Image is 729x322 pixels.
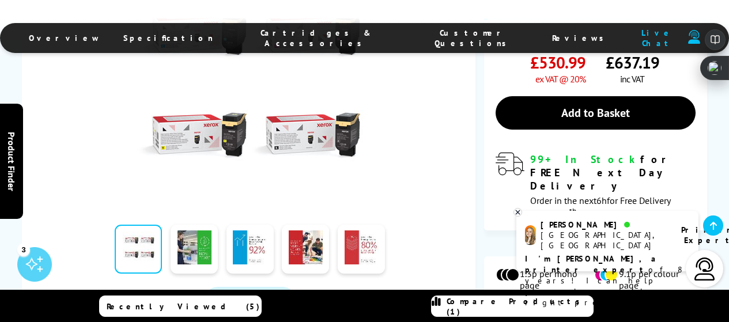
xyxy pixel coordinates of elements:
a: Compare Products (1) [431,296,594,317]
span: inc VAT [620,73,644,85]
span: Customer Questions [418,28,528,48]
div: for FREE Next Day Delivery [530,153,696,192]
b: I'm [PERSON_NAME], a printer expert [525,253,659,275]
span: Overview [29,33,100,43]
span: Product Finder [6,131,17,191]
span: Reviews [552,33,610,43]
div: Running Costs [484,242,707,253]
sup: th [569,206,576,216]
span: £530.99 [530,52,586,73]
span: Cartridges & Accessories [236,28,395,48]
img: user-headset-light.svg [693,257,716,281]
a: Product_All_Videos [206,287,294,311]
p: of 8 years! I can help you choose the right product [525,253,690,308]
div: [PERSON_NAME] [541,219,667,230]
span: Order in the next for Free Delivery [DATE] 27 August! [530,195,670,219]
span: Compare Products (1) [447,296,593,317]
span: 1.3p per mono page [520,268,594,291]
span: 6h [596,195,607,206]
img: user-headset-duotone.svg [688,30,700,44]
span: £637.19 [606,52,659,73]
img: amy-livechat.png [525,225,536,245]
div: [GEOGRAPHIC_DATA], [GEOGRAPHIC_DATA] [541,230,667,251]
div: 3 [17,243,30,256]
span: Recently Viewed (5) [107,301,260,312]
div: modal_delivery [496,153,696,219]
span: Specification [123,33,213,43]
a: Add to Basket [496,96,696,130]
span: Live Chat [633,28,683,48]
span: ex VAT @ 20% [535,73,586,85]
span: 99+ In Stock [530,153,640,166]
a: Recently Viewed (5) [99,296,262,317]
